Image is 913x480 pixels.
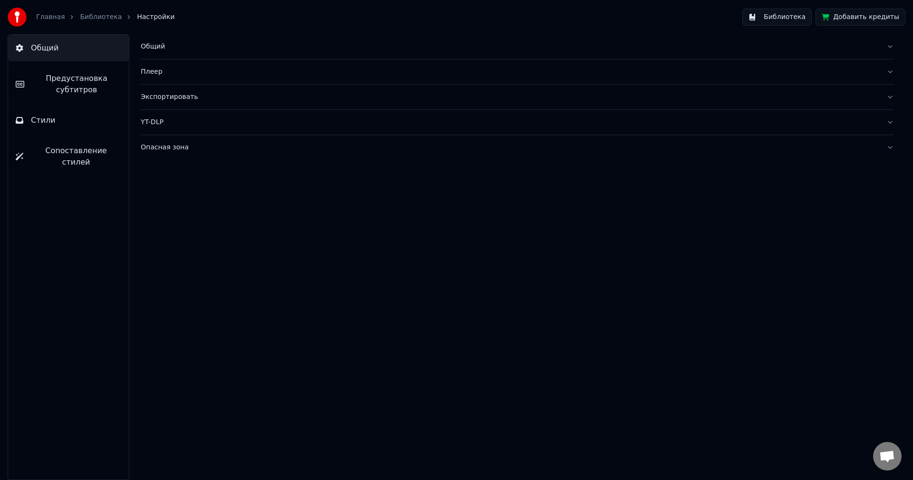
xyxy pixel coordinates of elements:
a: Библиотека [80,12,122,22]
button: Сопоставление стилей [8,137,129,176]
button: Стили [8,107,129,134]
span: Общий [31,42,58,54]
div: Открытый чат [873,442,902,470]
button: Общий [8,35,129,61]
button: Библиотека [742,9,812,26]
button: Добавить кредиты [816,9,905,26]
div: Опасная зона [141,143,879,152]
button: Плеер [141,59,894,84]
a: Главная [36,12,65,22]
button: Опасная зона [141,135,894,160]
button: YT-DLP [141,110,894,135]
div: YT-DLP [141,118,879,127]
button: Общий [141,34,894,59]
img: youka [8,8,27,27]
span: Сопоставление стилей [31,145,121,168]
span: Стили [31,115,56,126]
button: Предустановка субтитров [8,65,129,103]
button: Экспортировать [141,85,894,109]
span: Предустановка субтитров [32,73,121,96]
span: Настройки [137,12,175,22]
nav: breadcrumb [36,12,175,22]
div: Плеер [141,67,879,77]
div: Экспортировать [141,92,879,102]
div: Общий [141,42,879,51]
